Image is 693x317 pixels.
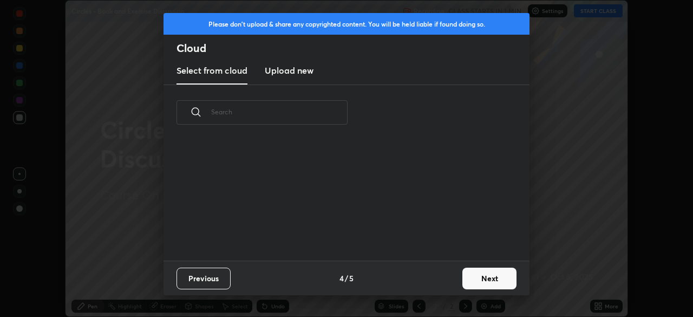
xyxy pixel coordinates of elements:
h4: 4 [339,273,344,284]
h4: 5 [349,273,354,284]
button: Next [462,268,517,289]
button: Previous [176,268,231,289]
h3: Select from cloud [176,64,247,77]
h4: / [345,273,348,284]
h3: Upload new [265,64,313,77]
input: Search [211,89,348,135]
div: grid [164,137,517,261]
div: Please don't upload & share any copyrighted content. You will be held liable if found doing so. [164,13,529,35]
h2: Cloud [176,41,529,55]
